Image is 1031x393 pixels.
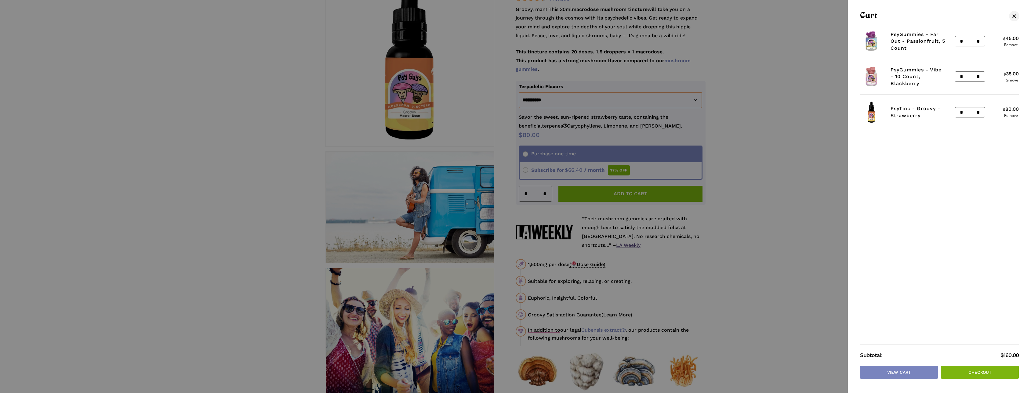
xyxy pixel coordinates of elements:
img: Blackberry hero dose magic mushroom gummies in a PsyGuys branded jar [860,30,883,53]
a: PsyGummies - Vibe - 10 Count, Blackberry [891,67,942,86]
input: Product quantity [965,36,975,46]
span: $ [1000,352,1004,358]
span: $ [1003,37,1006,41]
input: Product quantity [965,107,975,117]
bdi: 80.00 [1003,106,1019,112]
a: PsyTinc - Groovy - Strawberry [891,106,940,118]
a: PsyGummies - Far Out - Passionfruit, 5 Count [891,31,945,51]
a: Remove PsyTinc - Groovy - Strawberry from cart [1003,114,1019,117]
img: Passionfruit microdose magic mushroom gummies in a PsyGuys branded jar [860,65,883,88]
strong: Subtotal: [860,351,1000,360]
bdi: 45.00 [1003,35,1019,41]
a: Remove PsyGummies - Far Out - Passionfruit, 5 Count from cart [1003,43,1019,47]
span: Cart [860,12,878,20]
img: Macrodose Mushroom Tincture with PsyGuys branded label [860,101,883,124]
a: Remove PsyGummies - Vibe - 10 Count, Blackberry from cart [1004,78,1019,82]
bdi: 35.00 [1004,71,1019,77]
a: Checkout [941,366,1019,379]
span: $ [1003,107,1005,112]
span: $ [1004,72,1006,76]
a: View cart [860,366,938,379]
bdi: 160.00 [1000,352,1019,358]
input: Product quantity [965,72,975,81]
